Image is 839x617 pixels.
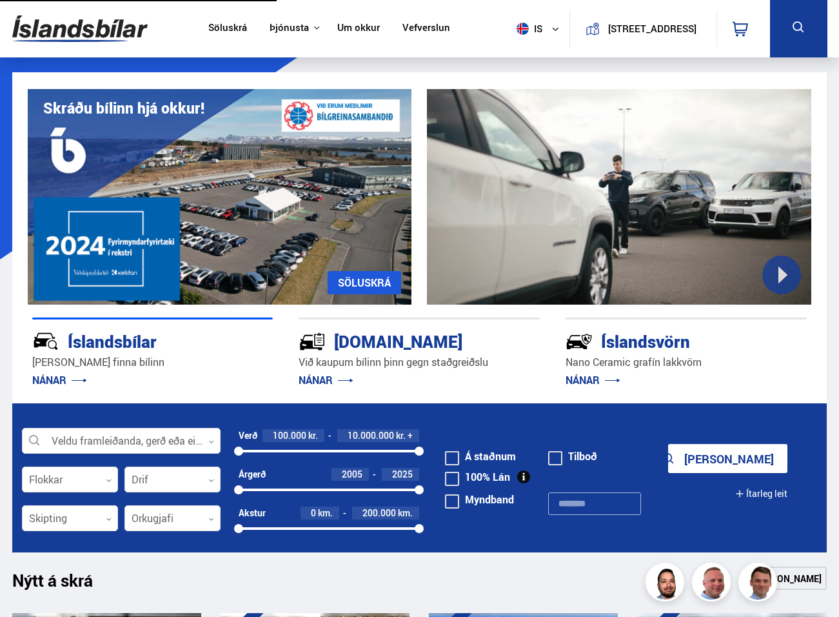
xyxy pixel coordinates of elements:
[208,22,247,35] a: Söluskrá
[362,507,396,519] span: 200.000
[517,23,529,35] img: svg+xml;base64,PHN2ZyB4bWxucz0iaHR0cDovL3d3dy53My5vcmcvMjAwMC9zdmciIHdpZHRoPSI1MTIiIGhlaWdodD0iNT...
[32,355,273,370] p: [PERSON_NAME] finna bílinn
[318,508,333,518] span: km.
[566,329,761,352] div: Íslandsvörn
[239,508,266,518] div: Akstur
[577,10,709,47] a: [STREET_ADDRESS]
[328,271,401,294] a: SÖLUSKRÁ
[32,328,59,355] img: JRvxyua_JYH6wB4c.svg
[299,373,353,387] a: NÁNAR
[735,479,787,508] button: Ítarleg leit
[398,508,413,518] span: km.
[566,355,807,370] p: Nano Ceramic grafín lakkvörn
[32,373,87,387] a: NÁNAR
[511,23,544,35] span: is
[299,328,326,355] img: tr5P-W3DuiFaO7aO.svg
[392,468,413,480] span: 2025
[668,444,787,473] button: [PERSON_NAME]
[605,23,700,34] button: [STREET_ADDRESS]
[747,567,827,590] a: [PERSON_NAME]
[299,355,540,370] p: Við kaupum bílinn þinn gegn staðgreiðslu
[566,328,593,355] img: -Svtn6bYgwAsiwNX.svg
[311,507,316,519] span: 0
[402,22,450,35] a: Vefverslun
[299,329,494,352] div: [DOMAIN_NAME]
[511,10,569,48] button: is
[12,8,148,50] img: G0Ugv5HjCgRt.svg
[694,565,733,603] img: siFngHWaQ9KaOqBr.png
[273,429,306,441] span: 100.000
[43,99,204,117] h1: Skráðu bílinn hjá okkur!
[239,430,257,441] div: Verð
[308,430,318,441] span: kr.
[408,430,413,441] span: +
[566,373,620,387] a: NÁNAR
[445,451,516,461] label: Á staðnum
[342,468,362,480] span: 2005
[548,451,597,461] label: Tilboð
[445,472,510,482] label: 100% Lán
[239,469,266,480] div: Árgerð
[396,430,406,441] span: kr.
[337,22,380,35] a: Um okkur
[445,494,514,505] label: Myndband
[28,89,412,305] img: eKx6w-_Home_640_.png
[12,571,115,598] h1: Nýtt á skrá
[740,565,779,603] img: FbJEzSuNWCJXmdc-.webp
[348,429,394,441] span: 10.000.000
[647,565,686,603] img: nhp88E3Fdnt1Opn2.png
[270,22,309,34] button: Þjónusta
[32,329,228,352] div: Íslandsbílar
